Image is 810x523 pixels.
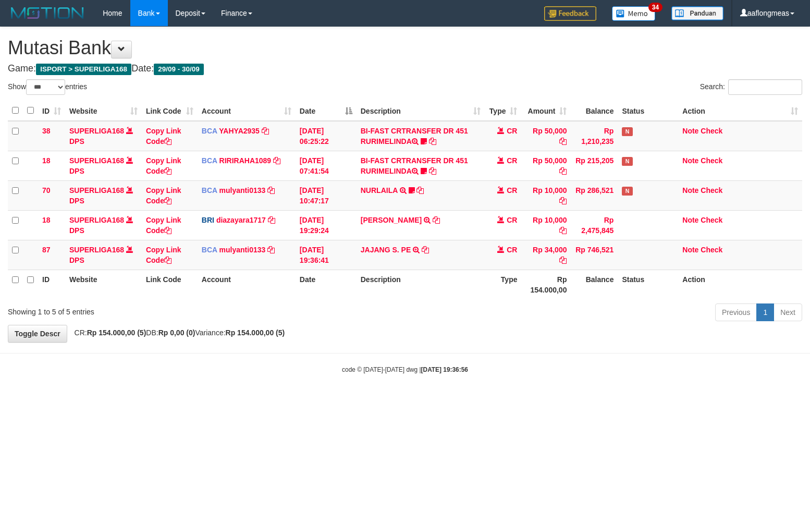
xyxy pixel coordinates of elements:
[158,329,195,337] strong: Rp 0,00 (0)
[521,151,571,180] td: Rp 50,000
[700,79,802,95] label: Search:
[521,101,571,121] th: Amount: activate to sort column ascending
[559,137,567,145] a: Copy Rp 50,000 to clipboard
[485,101,521,121] th: Type: activate to sort column ascending
[571,270,618,299] th: Balance
[8,302,330,317] div: Showing 1 to 5 of 5 entries
[422,246,429,254] a: Copy JAJANG S. PE to clipboard
[219,127,260,135] a: YAHYA2935
[202,216,214,224] span: BRI
[202,246,217,254] span: BCA
[618,270,678,299] th: Status
[682,127,698,135] a: Note
[682,186,698,194] a: Note
[416,186,424,194] a: Copy NURLAILA to clipboard
[65,240,142,270] td: DPS
[357,121,485,151] td: BI-FAST CRTRANSFER DR 451 RURIMELINDA
[42,216,51,224] span: 18
[507,186,517,194] span: CR
[8,64,802,74] h4: Game: Date:
[296,121,357,151] td: [DATE] 06:25:22
[618,101,678,121] th: Status
[69,216,124,224] a: SUPERLIGA168
[507,246,517,254] span: CR
[701,246,722,254] a: Check
[219,246,266,254] a: mulyanti0133
[429,137,436,145] a: Copy BI-FAST CRTRANSFER DR 451 RURIMELINDA to clipboard
[521,270,571,299] th: Rp 154.000,00
[198,101,296,121] th: Account: activate to sort column ascending
[521,180,571,210] td: Rp 10,000
[8,38,802,58] h1: Mutasi Bank
[146,156,181,175] a: Copy Link Code
[296,240,357,270] td: [DATE] 19:36:41
[507,216,517,224] span: CR
[421,366,468,373] strong: [DATE] 19:36:56
[728,79,802,95] input: Search:
[202,127,217,135] span: BCA
[361,216,422,224] a: [PERSON_NAME]
[65,101,142,121] th: Website: activate to sort column ascending
[198,270,296,299] th: Account
[678,270,802,299] th: Action
[571,180,618,210] td: Rp 286,521
[42,246,51,254] span: 87
[296,270,357,299] th: Date
[38,101,65,121] th: ID: activate to sort column ascending
[571,121,618,151] td: Rp 1,210,235
[701,186,722,194] a: Check
[154,64,204,75] span: 29/09 - 30/09
[65,151,142,180] td: DPS
[671,6,723,20] img: panduan.png
[8,79,87,95] label: Show entries
[521,240,571,270] td: Rp 34,000
[715,303,757,321] a: Previous
[571,151,618,180] td: Rp 215,205
[296,180,357,210] td: [DATE] 10:47:17
[146,186,181,205] a: Copy Link Code
[142,270,198,299] th: Link Code
[682,246,698,254] a: Note
[361,186,398,194] a: NURLAILA
[521,121,571,151] td: Rp 50,000
[357,101,485,121] th: Description: activate to sort column ascending
[146,127,181,145] a: Copy Link Code
[42,127,51,135] span: 38
[342,366,468,373] small: code © [DATE]-[DATE] dwg |
[69,246,124,254] a: SUPERLIGA168
[296,151,357,180] td: [DATE] 07:41:54
[682,156,698,165] a: Note
[262,127,269,135] a: Copy YAHYA2935 to clipboard
[612,6,656,21] img: Button%20Memo.svg
[65,210,142,240] td: DPS
[571,101,618,121] th: Balance
[571,240,618,270] td: Rp 746,521
[507,156,517,165] span: CR
[521,210,571,240] td: Rp 10,000
[202,186,217,194] span: BCA
[357,151,485,180] td: BI-FAST CRTRANSFER DR 451 RURIMELINDA
[26,79,65,95] select: Showentries
[273,156,280,165] a: Copy RIRIRAHA1089 to clipboard
[8,325,67,343] a: Toggle Descr
[357,270,485,299] th: Description
[648,3,662,12] span: 34
[756,303,774,321] a: 1
[146,216,181,235] a: Copy Link Code
[268,216,275,224] a: Copy diazayara1717 to clipboard
[142,101,198,121] th: Link Code: activate to sort column ascending
[146,246,181,264] a: Copy Link Code
[559,256,567,264] a: Copy Rp 34,000 to clipboard
[65,270,142,299] th: Website
[361,246,411,254] a: JAJANG S. PE
[485,270,521,299] th: Type
[8,5,87,21] img: MOTION_logo.png
[507,127,517,135] span: CR
[69,156,124,165] a: SUPERLIGA168
[202,156,217,165] span: BCA
[69,329,285,337] span: CR: DB: Variance:
[65,180,142,210] td: DPS
[69,127,124,135] a: SUPERLIGA168
[296,210,357,240] td: [DATE] 19:29:24
[267,246,275,254] a: Copy mulyanti0133 to clipboard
